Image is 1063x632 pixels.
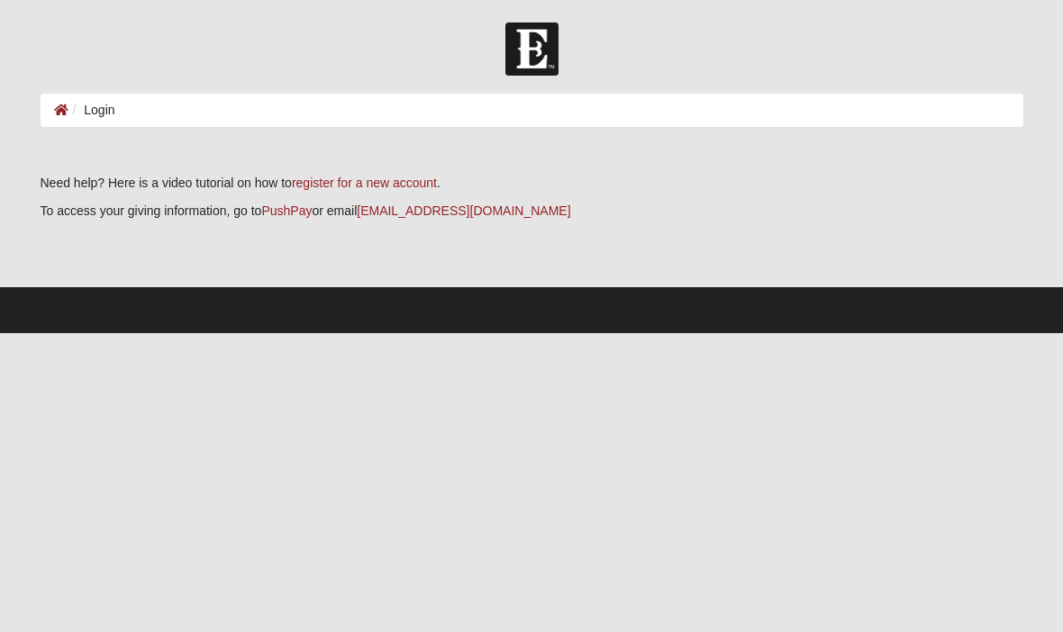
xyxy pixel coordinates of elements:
a: register for a new account [292,176,437,190]
a: PushPay [261,203,312,218]
li: Login [68,101,115,120]
img: Church of Eleven22 Logo [505,23,559,76]
p: To access your giving information, go to or email [41,202,1023,221]
p: Need help? Here is a video tutorial on how to . [41,174,1023,193]
a: [EMAIL_ADDRESS][DOMAIN_NAME] [357,203,570,218]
